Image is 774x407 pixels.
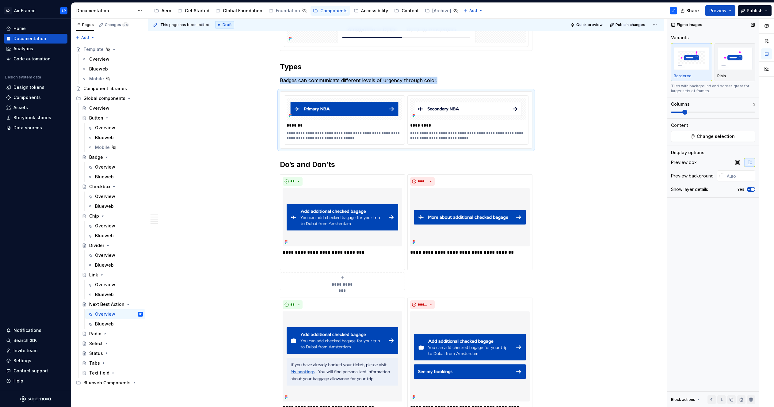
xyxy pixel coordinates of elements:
[13,36,46,42] div: Documentation
[410,188,530,246] img: ea12c567-2c8f-43fe-a908-0632316c5445.png
[671,186,708,192] div: Show layer details
[139,311,142,317] div: LP
[1,4,70,17] button: ADAir FranceLP
[576,22,603,27] span: Quick preview
[686,8,699,14] span: Share
[432,8,451,14] div: [Archive]
[13,56,51,62] div: Code automation
[674,47,709,70] img: placeholder
[283,188,402,246] img: 76647c6f-3965-4edc-8790-0f1606b53306.png
[747,8,763,14] span: Publish
[569,21,605,29] button: Quick preview
[79,113,145,123] a: Button
[95,282,115,288] div: Overview
[79,103,145,113] a: Overview
[79,54,145,64] a: Overview
[715,43,756,81] button: placeholderPlain
[671,84,755,93] div: Tiles with background and border, great for larger sets of frames.
[79,299,145,309] a: Next Best Action
[4,123,67,133] a: Data sources
[74,33,97,42] button: Add
[4,376,67,386] button: Help
[671,101,690,107] div: Columns
[122,22,129,27] span: 24
[671,159,697,165] div: Preview box
[13,84,44,90] div: Design tokens
[85,162,145,172] a: Overview
[81,35,89,40] span: Add
[85,201,145,211] a: Blueweb
[79,211,145,221] a: Chip
[280,77,532,84] p: Badges can communicate different levels of urgency through color.
[717,74,726,78] p: Plain
[4,34,67,44] a: Documentation
[671,43,712,81] button: placeholderBordered
[89,301,124,307] div: Next Best Action
[79,358,145,368] a: Tabs
[13,125,42,131] div: Data sources
[14,8,36,14] div: Air France
[76,8,134,14] div: Documentation
[83,380,131,386] div: Blueweb Components
[89,242,104,249] div: Divider
[83,95,125,101] div: Global components
[95,252,115,258] div: Overview
[85,260,145,270] a: Blueweb
[671,397,695,402] div: Block actions
[74,44,145,388] div: Page tree
[175,6,212,16] a: Get Started
[5,75,41,80] div: Design system data
[4,82,67,92] a: Design tokens
[79,64,145,74] a: Blueweb
[677,5,703,16] button: Share
[276,8,300,14] div: Foundation
[13,25,26,32] div: Home
[89,213,99,219] div: Chip
[280,160,532,169] h2: Do’s and Don’ts
[95,291,114,298] div: Blueweb
[83,46,104,52] div: Template
[213,6,265,16] a: Global Foundation
[89,76,104,82] div: Mobile
[160,22,210,27] span: This page has been edited.
[283,311,402,401] img: 7b787a73-4509-4a0d-8fc9-362716ccd8f9.png
[20,396,51,402] a: Supernova Logo
[671,35,689,41] div: Variants
[4,113,67,123] a: Storybook stories
[361,8,388,14] div: Accessibility
[79,270,145,280] a: Link
[4,346,67,356] a: Invite team
[89,105,109,111] div: Overview
[280,62,532,72] h2: Types
[79,182,145,192] a: Checkbox
[74,378,145,388] div: Blueweb Components
[671,173,714,179] div: Preview background
[85,231,145,241] a: Blueweb
[89,115,103,121] div: Button
[4,103,67,112] a: Assets
[738,5,772,16] button: Publish
[79,152,145,162] a: Badge
[737,187,744,192] label: Yes
[89,154,103,160] div: Badge
[4,93,67,102] a: Components
[79,74,145,84] a: Mobile
[753,102,755,107] p: 2
[671,150,704,156] div: Display options
[162,8,171,14] div: Aero
[697,133,735,139] span: Change selection
[671,122,688,128] div: Content
[311,6,350,16] a: Components
[4,356,67,366] a: Settings
[89,56,109,62] div: Overview
[89,66,108,72] div: Blueweb
[95,203,114,209] div: Blueweb
[320,8,348,14] div: Components
[95,262,114,268] div: Blueweb
[4,7,12,14] div: AD
[89,331,101,337] div: Radio
[672,8,676,13] div: LP
[79,241,145,250] a: Divider
[85,172,145,182] a: Blueweb
[85,123,145,133] a: Overview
